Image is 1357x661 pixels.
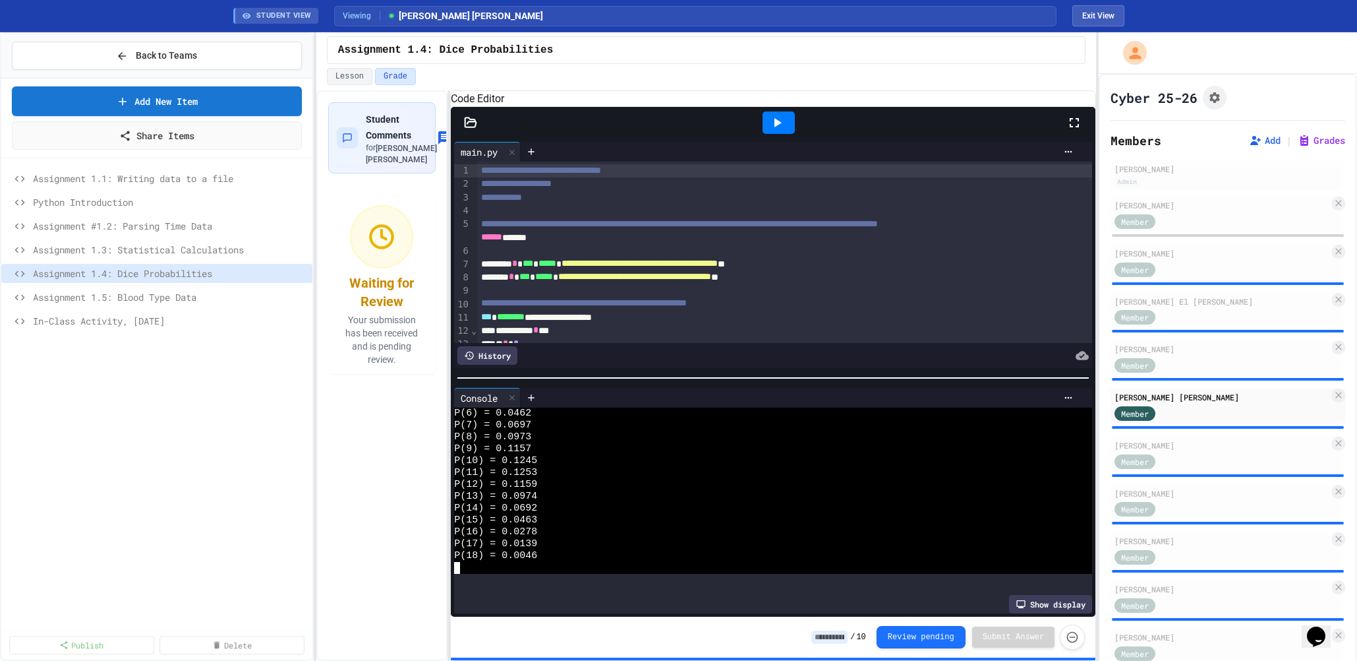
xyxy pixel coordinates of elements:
button: Grades [1298,134,1345,147]
span: Member [1121,648,1149,660]
div: [PERSON_NAME] [1114,199,1329,211]
div: 7 [454,258,471,271]
span: Member [1121,551,1149,563]
span: Assignment 1.3: Statistical Calculations [33,243,307,257]
div: 9 [454,284,471,298]
span: P(14) = 0.0692 [454,503,537,515]
div: Admin [1114,176,1140,187]
button: Grade [375,68,416,85]
div: 11 [454,311,471,325]
div: [PERSON_NAME] [1114,488,1329,499]
span: P(7) = 0.0697 [454,420,531,431]
div: 8 [454,271,471,284]
a: Add New Item [12,86,302,116]
span: Student Comments [366,114,411,141]
span: P(9) = 0.1157 [454,443,531,455]
span: Member [1121,503,1149,515]
span: Viewing [343,10,380,22]
span: P(6) = 0.0462 [454,408,531,420]
div: [PERSON_NAME] [1114,631,1329,643]
div: 5 [454,218,471,245]
span: 10 [856,632,865,643]
div: Console [454,391,504,405]
button: Lesson [327,68,372,85]
a: Share Items [12,121,302,150]
button: Back to Teams [12,42,302,70]
iframe: chat widget [1302,608,1344,648]
span: Member [1121,311,1149,323]
div: 4 [454,205,471,218]
p: Your submission has been received and is pending review. [336,313,428,366]
div: 6 [454,245,471,258]
span: P(13) = 0.0974 [454,491,537,503]
span: Member [1121,264,1149,276]
button: Force resubmission of student's answer (Admin only) [1060,625,1085,650]
span: Assignment 1.1: Writing data to a file [33,172,307,185]
span: P(8) = 0.0973 [454,431,531,443]
button: Add [1249,134,1281,147]
div: [PERSON_NAME] [PERSON_NAME] [1114,391,1329,403]
div: [PERSON_NAME] [1114,247,1329,259]
h6: Code Editor [451,91,1095,107]
div: 3 [454,191,471,205]
div: [PERSON_NAME] [1114,163,1341,175]
div: 2 [454,177,471,191]
div: [PERSON_NAME] [1114,343,1329,355]
span: P(10) = 0.1245 [454,455,537,467]
span: / [850,632,855,643]
span: Member [1121,216,1149,228]
span: P(11) = 0.1253 [454,467,537,479]
span: Python Introduction [33,195,307,209]
div: main.py [454,145,504,159]
span: Assignment #1.2: Parsing Time Data [33,219,307,233]
div: [PERSON_NAME] El [PERSON_NAME] [1114,296,1329,307]
a: Delete [159,636,304,654]
span: In-Class Activity, [DATE] [33,314,307,328]
span: Submit Answer [983,632,1045,643]
span: P(15) = 0.0463 [454,515,537,526]
div: 10 [454,298,471,311]
div: [PERSON_NAME] [1114,583,1329,595]
button: Submit Answer [972,627,1055,648]
button: Exit student view [1072,5,1124,26]
span: P(17) = 0.0139 [454,538,537,550]
span: | [1286,133,1292,148]
div: 12 [454,325,471,338]
span: Assignment 1.4: Dice Probabilities [338,42,553,58]
div: Console [454,388,521,408]
div: My Account [1109,38,1150,68]
div: 13 [454,338,471,351]
div: History [457,346,517,365]
div: [PERSON_NAME] [1114,535,1329,547]
span: Assignment 1.5: Blood Type Data [33,290,307,304]
div: 1 [454,164,471,177]
button: Assignment Settings [1203,86,1227,110]
span: P(16) = 0.0278 [454,526,537,538]
span: Member [1121,456,1149,468]
button: Review pending [877,626,966,648]
span: [PERSON_NAME] [PERSON_NAME] [387,9,543,23]
span: Assignment 1.4: Dice Probabilities [33,267,307,280]
span: P(18) = 0.0046 [454,550,537,562]
div: for [366,142,437,165]
span: Back to Teams [136,49,197,63]
span: STUDENT VIEW [256,11,312,22]
div: Show display [1009,595,1092,614]
span: Fold line [471,325,477,336]
span: Member [1121,600,1149,612]
div: main.py [454,142,521,162]
h1: Cyber 25-26 [1111,88,1198,107]
span: Member [1121,360,1149,371]
div: [PERSON_NAME] [1114,439,1329,451]
a: Publish [9,636,154,654]
span: Member [1121,408,1149,420]
span: P(12) = 0.1159 [454,479,537,491]
div: Waiting for Review [336,274,428,311]
h2: Members [1111,131,1161,150]
span: [PERSON_NAME] [PERSON_NAME] [366,144,437,164]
